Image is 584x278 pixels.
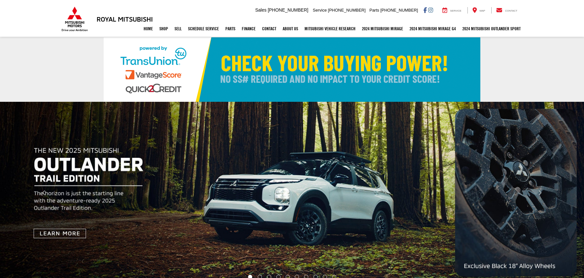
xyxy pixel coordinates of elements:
[480,9,485,12] span: Map
[491,7,522,14] a: Contact
[259,21,279,37] a: Contact
[459,21,524,37] a: 2024 Mitsubishi Outlander SPORT
[104,37,480,102] img: Check Your Buying Power
[279,21,301,37] a: About Us
[359,21,406,37] a: 2024 Mitsubishi Mirage
[423,7,427,13] a: Facebook: Click to visit our Facebook page
[222,21,239,37] a: Parts: Opens in a new tab
[369,8,379,13] span: Parts
[268,7,308,13] span: [PHONE_NUMBER]
[97,15,153,23] h3: Royal Mitsubishi
[140,21,156,37] a: Home
[171,21,185,37] a: Sell
[450,9,461,12] span: Service
[255,7,267,13] span: Sales
[328,8,366,13] span: [PHONE_NUMBER]
[156,21,171,37] a: Shop
[60,6,89,32] img: Mitsubishi
[313,8,327,13] span: Service
[467,7,490,14] a: Map
[380,8,418,13] span: [PHONE_NUMBER]
[428,7,433,13] a: Instagram: Click to visit our Instagram page
[239,21,259,37] a: Finance
[301,21,359,37] a: Mitsubishi Vehicle Research
[438,7,466,14] a: Service
[505,9,517,12] span: Contact
[406,21,459,37] a: 2024 Mitsubishi Mirage G4
[496,115,584,272] button: Click to view next picture.
[185,21,222,37] a: Schedule Service: Opens in a new tab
